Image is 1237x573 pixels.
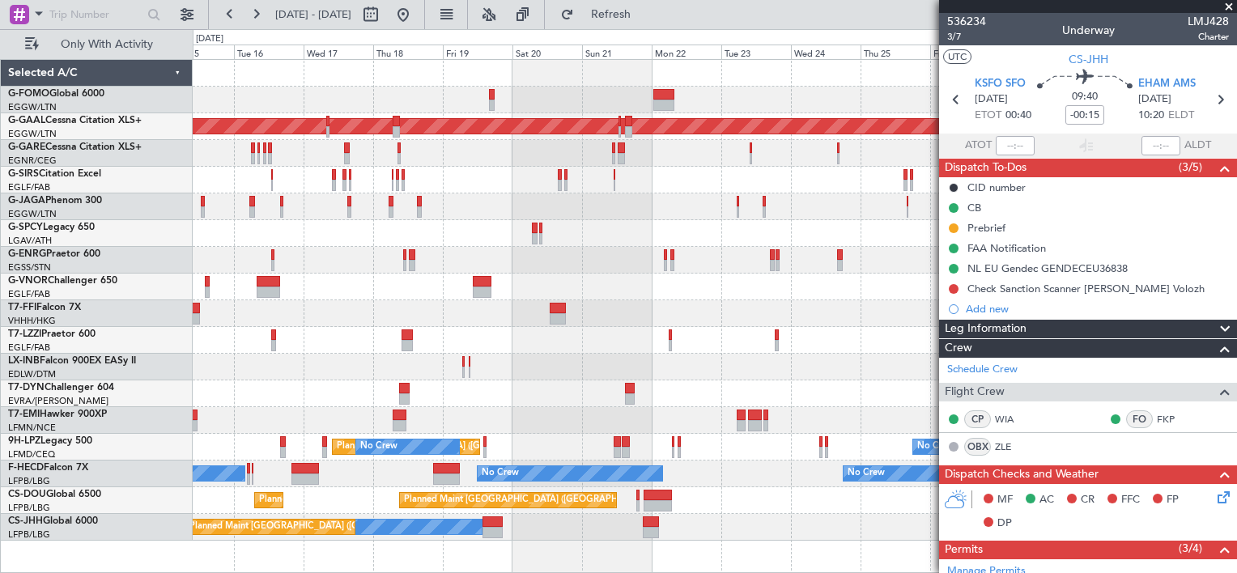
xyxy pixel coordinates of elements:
div: Mon 22 [652,45,721,59]
span: G-ENRG [8,249,46,259]
a: LFMD/CEQ [8,448,55,461]
a: VHHH/HKG [8,315,56,327]
button: Refresh [553,2,650,28]
span: ATOT [965,138,992,154]
span: FFC [1121,492,1140,508]
span: G-VNOR [8,276,48,286]
div: FAA Notification [967,241,1046,255]
div: Planned [GEOGRAPHIC_DATA] ([GEOGRAPHIC_DATA]) [337,435,566,459]
span: [DATE] [1138,91,1171,108]
div: Thu 25 [861,45,930,59]
span: CS-JHH [8,516,43,526]
div: [DATE] [196,32,223,46]
a: CS-JHHGlobal 6000 [8,516,98,526]
a: EGSS/STN [8,261,51,274]
a: EGNR/CEG [8,155,57,167]
a: LFPB/LBG [8,475,50,487]
span: MF [997,492,1013,508]
div: Wed 17 [304,45,373,59]
a: G-SPCYLegacy 650 [8,223,95,232]
a: EDLW/DTM [8,368,56,380]
span: 00:40 [1005,108,1031,124]
div: Mon 15 [165,45,235,59]
span: G-FOMO [8,89,49,99]
div: CP [964,410,991,428]
button: Only With Activity [18,32,176,57]
span: T7-FFI [8,303,36,312]
span: KSFO SFO [975,76,1026,92]
a: T7-EMIHawker 900XP [8,410,107,419]
div: Planned Maint [GEOGRAPHIC_DATA] ([GEOGRAPHIC_DATA]) [189,515,444,539]
div: Planned Maint [GEOGRAPHIC_DATA] ([GEOGRAPHIC_DATA]) [259,488,514,512]
a: EGGW/LTN [8,101,57,113]
a: G-SIRSCitation Excel [8,169,101,179]
a: WIA [995,412,1031,427]
span: 09:40 [1072,89,1098,105]
span: Refresh [577,9,645,20]
span: CS-DOU [8,490,46,499]
a: F-HECDFalcon 7X [8,463,88,473]
a: LFMN/NCE [8,422,56,434]
a: EGLF/FAB [8,342,50,354]
span: G-SIRS [8,169,39,179]
span: G-JAGA [8,196,45,206]
div: Prebrief [967,221,1005,235]
a: Schedule Crew [947,362,1018,378]
span: Flight Crew [945,383,1005,401]
span: Charter [1188,30,1229,44]
span: EHAM AMS [1138,76,1196,92]
span: G-GARE [8,142,45,152]
span: [DATE] - [DATE] [275,7,351,22]
span: 3/7 [947,30,986,44]
div: No Crew [917,435,954,459]
div: Sun 21 [582,45,652,59]
a: G-VNORChallenger 650 [8,276,117,286]
div: Tue 16 [234,45,304,59]
a: CS-DOUGlobal 6500 [8,490,101,499]
a: T7-LZZIPraetor 600 [8,329,96,339]
span: T7-EMI [8,410,40,419]
span: Dispatch To-Dos [945,159,1027,177]
a: LFPB/LBG [8,502,50,514]
a: LX-INBFalcon 900EX EASy II [8,356,136,366]
span: Permits [945,541,983,559]
a: T7-DYNChallenger 604 [8,383,114,393]
a: G-JAGAPhenom 300 [8,196,102,206]
span: (3/5) [1179,159,1202,176]
a: EGLF/FAB [8,181,50,193]
div: Underway [1062,22,1115,39]
div: CID number [967,180,1026,194]
span: 10:20 [1138,108,1164,124]
a: FKP [1157,412,1193,427]
div: Sat 20 [512,45,582,59]
div: No Crew [848,461,885,486]
a: 9H-LPZLegacy 500 [8,436,92,446]
a: EGGW/LTN [8,128,57,140]
span: CS-JHH [1069,51,1108,68]
a: LFPB/LBG [8,528,50,541]
span: G-GAAL [8,116,45,125]
div: Add new [966,302,1229,316]
div: Fri 26 [930,45,1000,59]
a: EGGW/LTN [8,208,57,220]
div: OBX [964,438,991,456]
span: (3/4) [1179,540,1202,557]
input: Trip Number [49,2,142,27]
span: [DATE] [975,91,1008,108]
span: AC [1039,492,1054,508]
span: LX-INB [8,356,40,366]
span: 536234 [947,13,986,30]
span: LMJ428 [1188,13,1229,30]
div: Thu 18 [373,45,443,59]
span: F-HECD [8,463,44,473]
span: CR [1081,492,1095,508]
a: ZLE [995,439,1031,454]
span: Leg Information [945,320,1027,338]
span: Dispatch Checks and Weather [945,465,1099,484]
span: Crew [945,339,972,358]
a: G-GAALCessna Citation XLS+ [8,116,142,125]
a: G-FOMOGlobal 6000 [8,89,104,99]
span: Only With Activity [42,39,171,50]
div: Wed 24 [791,45,861,59]
span: ETOT [975,108,1001,124]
